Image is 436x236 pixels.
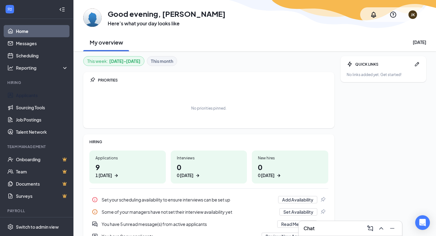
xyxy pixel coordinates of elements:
svg: Info [92,197,98,203]
div: [DATE] [413,39,426,45]
h3: Chat [304,225,315,232]
svg: QuestionInfo [389,11,397,18]
svg: Pin [320,197,326,203]
a: Applicants [16,89,68,101]
svg: Pin [89,77,95,83]
svg: ComposeMessage [367,225,374,232]
a: SurveysCrown [16,190,68,202]
button: ChevronUp [376,223,386,233]
div: No links added yet. Get started! [347,72,420,77]
div: 1 [DATE] [95,172,112,179]
a: InfoSome of your managers have not set their interview availability yetSet AvailabilityPin [89,206,328,218]
div: Set your scheduling availability to ensure interviews can be set up [89,194,328,206]
div: No priorities pinned. [191,106,226,111]
div: Switch to admin view [16,224,59,230]
div: QUICK LINKS [355,62,412,67]
div: Open Intercom Messenger [415,215,430,230]
svg: Analysis [7,65,13,71]
div: Reporting [16,65,69,71]
div: Some of your managers have not set their interview availability yet [89,206,328,218]
button: ComposeMessage [365,223,375,233]
a: Interviews00 [DATE]ArrowRight [171,151,247,183]
a: OnboardingCrown [16,153,68,165]
div: Team Management [7,144,67,149]
svg: ArrowRight [276,172,282,179]
svg: ChevronUp [378,225,385,232]
div: 0 [DATE] [177,172,193,179]
a: Scheduling [16,49,68,62]
div: New hires [258,155,322,161]
div: Applications [95,155,160,161]
svg: WorkstreamLogo [7,6,13,12]
svg: Info [92,209,98,215]
a: Home [16,25,68,37]
b: This month [151,58,173,64]
div: 0 [DATE] [258,172,274,179]
h2: My overview [90,38,123,46]
a: InfoSet your scheduling availability to ensure interviews can be set upAdd AvailabilityPin [89,194,328,206]
a: TeamCrown [16,165,68,178]
h3: Here’s what your day looks like [108,20,225,27]
button: Set Availability [279,208,317,216]
div: Some of your managers have not set their interview availability yet [102,209,276,215]
button: Add Availability [278,196,317,203]
svg: ArrowRight [195,172,201,179]
h1: 9 [95,162,160,179]
svg: Settings [7,224,13,230]
h1: 0 [177,162,241,179]
div: PRIORITIES [98,78,328,83]
a: Job Postings [16,114,68,126]
div: Interviews [177,155,241,161]
div: This week : [87,58,140,64]
svg: ArrowRight [113,172,119,179]
a: Talent Network [16,126,68,138]
h1: Good evening, [PERSON_NAME] [108,9,225,19]
svg: Collapse [59,6,65,13]
svg: Bolt [347,61,353,67]
svg: DoubleChatActive [92,221,98,227]
div: JK [411,12,415,17]
b: [DATE] - [DATE] [109,58,140,64]
img: Jody Kipp [83,9,102,27]
div: Hiring [7,80,67,85]
a: New hires00 [DATE]ArrowRight [252,151,328,183]
div: Set your scheduling availability to ensure interviews can be set up [102,197,274,203]
svg: Pen [414,61,420,67]
svg: Notifications [370,11,377,18]
button: Read Messages [277,220,317,228]
a: Applications91 [DATE]ArrowRight [89,151,166,183]
div: You have 5 unread message(s) from active applicants [102,221,274,227]
a: DoubleChatActiveYou have 5 unread message(s) from active applicantsRead MessagesPin [89,218,328,230]
svg: Pin [320,209,326,215]
div: You have 5 unread message(s) from active applicants [89,218,328,230]
a: Messages [16,37,68,49]
div: HIRING [89,139,328,144]
svg: Minimize [389,225,396,232]
button: Minimize [387,223,397,233]
a: DocumentsCrown [16,178,68,190]
div: Payroll [7,208,67,213]
a: Sourcing Tools [16,101,68,114]
h1: 0 [258,162,322,179]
